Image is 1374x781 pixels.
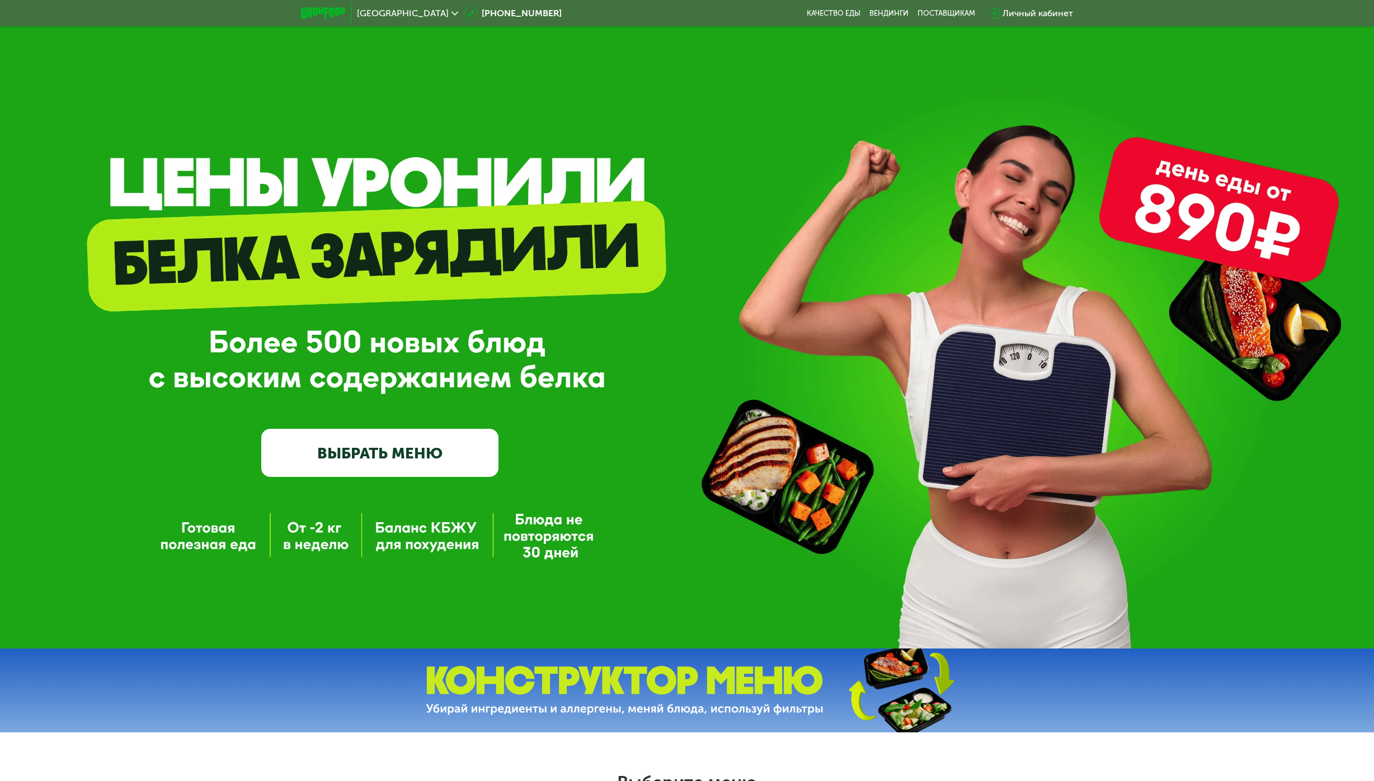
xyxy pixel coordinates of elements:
a: ВЫБРАТЬ МЕНЮ [261,429,499,476]
a: [PHONE_NUMBER] [464,7,562,20]
a: Вендинги [869,9,909,18]
span: [GEOGRAPHIC_DATA] [357,9,449,18]
div: Личный кабинет [1003,7,1073,20]
a: Качество еды [807,9,860,18]
div: поставщикам [917,9,975,18]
